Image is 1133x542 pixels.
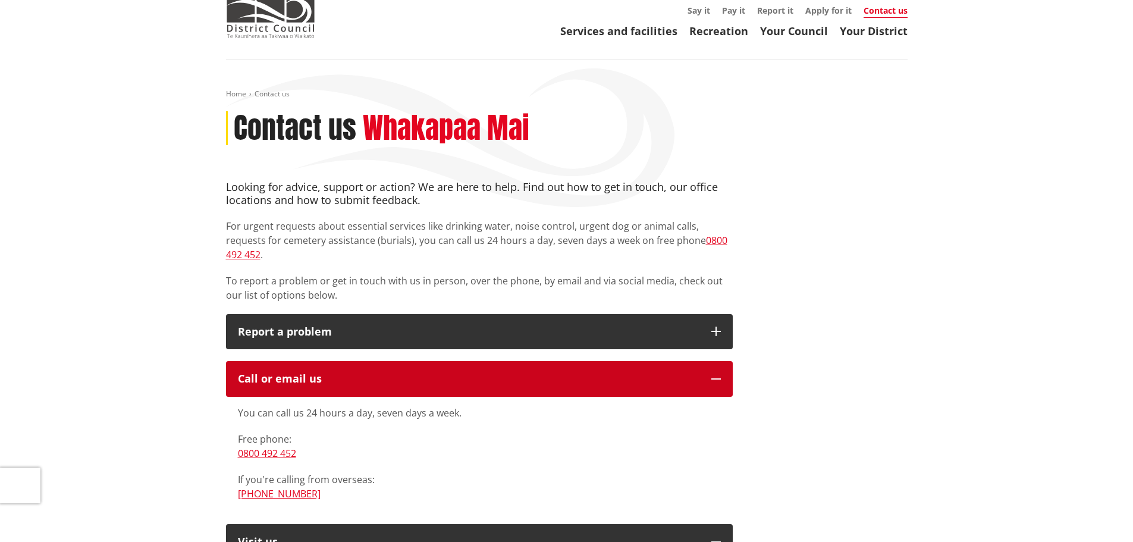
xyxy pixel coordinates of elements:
[226,89,246,99] a: Home
[226,314,733,350] button: Report a problem
[234,111,356,146] h1: Contact us
[226,89,908,99] nav: breadcrumb
[864,5,908,18] a: Contact us
[760,24,828,38] a: Your Council
[226,274,733,302] p: To report a problem or get in touch with us in person, over the phone, by email and via social me...
[560,24,677,38] a: Services and facilities
[363,111,529,146] h2: Whakapaa Mai
[226,181,733,206] h4: Looking for advice, support or action? We are here to help. Find out how to get in touch, our off...
[688,5,710,16] a: Say it
[238,472,721,501] p: If you're calling from overseas:
[238,326,699,338] p: Report a problem
[238,373,699,385] div: Call or email us
[805,5,852,16] a: Apply for it
[722,5,745,16] a: Pay it
[757,5,793,16] a: Report it
[238,406,721,420] p: You can call us 24 hours a day, seven days a week.
[226,219,733,262] p: For urgent requests about essential services like drinking water, noise control, urgent dog or an...
[840,24,908,38] a: Your District
[238,447,296,460] a: 0800 492 452
[238,487,321,500] a: [PHONE_NUMBER]
[689,24,748,38] a: Recreation
[226,234,727,261] a: 0800 492 452
[226,361,733,397] button: Call or email us
[1078,492,1121,535] iframe: Messenger Launcher
[238,432,721,460] p: Free phone:
[255,89,290,99] span: Contact us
